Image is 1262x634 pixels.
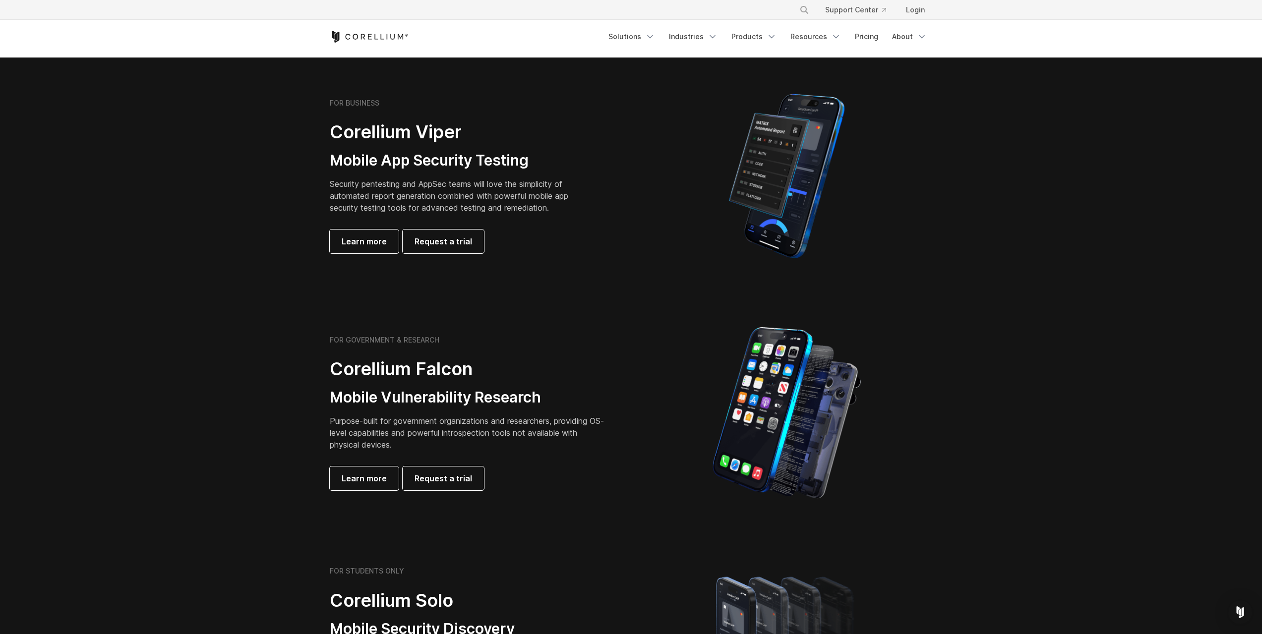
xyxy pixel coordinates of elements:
span: Request a trial [415,235,472,247]
a: About [886,28,933,46]
h6: FOR GOVERNMENT & RESEARCH [330,336,439,345]
h6: FOR STUDENTS ONLY [330,567,404,576]
a: Products [725,28,782,46]
a: Login [898,1,933,19]
h2: Corellium Viper [330,121,584,143]
div: Open Intercom Messenger [1228,600,1252,624]
button: Search [795,1,813,19]
a: Pricing [849,28,884,46]
p: Security pentesting and AppSec teams will love the simplicity of automated report generation comb... [330,178,584,214]
div: Navigation Menu [602,28,933,46]
img: iPhone model separated into the mechanics used to build the physical device. [712,326,861,500]
span: Learn more [342,472,387,484]
h3: Mobile App Security Testing [330,151,584,170]
a: Corellium Home [330,31,409,43]
img: Corellium MATRIX automated report on iPhone showing app vulnerability test results across securit... [712,89,861,263]
h2: Corellium Solo [330,589,607,612]
h6: FOR BUSINESS [330,99,379,108]
p: Purpose-built for government organizations and researchers, providing OS-level capabilities and p... [330,415,607,451]
span: Request a trial [415,472,472,484]
h2: Corellium Falcon [330,358,607,380]
div: Navigation Menu [787,1,933,19]
a: Learn more [330,230,399,253]
a: Request a trial [403,466,484,490]
a: Resources [784,28,847,46]
a: Industries [663,28,723,46]
span: Learn more [342,235,387,247]
a: Solutions [602,28,661,46]
a: Request a trial [403,230,484,253]
h3: Mobile Vulnerability Research [330,388,607,407]
a: Learn more [330,466,399,490]
a: Support Center [817,1,894,19]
